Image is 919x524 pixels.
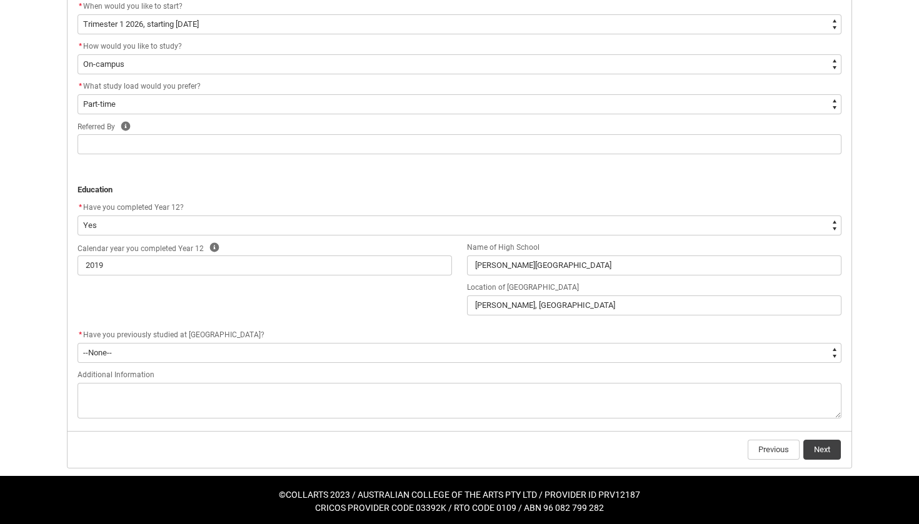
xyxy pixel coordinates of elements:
[803,440,841,460] button: Next
[83,330,264,339] span: Have you previously studied at [GEOGRAPHIC_DATA]?
[83,2,183,11] span: When would you like to start?
[79,42,82,51] abbr: required
[79,203,82,212] abbr: required
[748,440,800,460] button: Previous
[79,2,82,11] abbr: required
[83,82,201,91] span: What study load would you prefer?
[78,185,113,194] strong: Education
[78,244,204,253] span: Calendar year you completed Year 12
[78,370,154,379] span: Additional Information
[83,203,184,212] span: Have you completed Year 12?
[78,122,115,131] span: Referred By
[467,243,540,252] span: Name of High School
[467,283,579,292] span: Location of [GEOGRAPHIC_DATA]
[79,330,82,339] abbr: required
[83,42,182,51] span: How would you like to study?
[79,82,82,91] abbr: required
